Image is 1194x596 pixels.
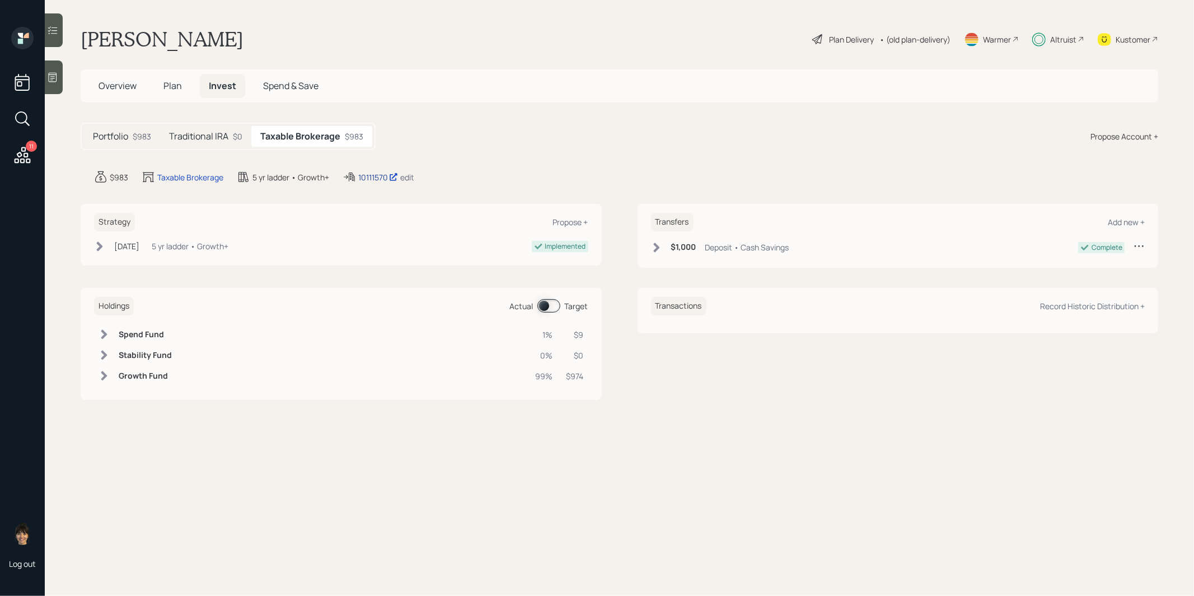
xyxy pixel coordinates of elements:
[119,371,172,381] h6: Growth Fund
[1050,34,1076,45] div: Altruist
[358,171,398,183] div: 10111570
[345,131,363,142] div: $983
[1040,301,1145,311] div: Record Historic Distribution +
[983,34,1011,45] div: Warmer
[114,240,139,252] div: [DATE]
[545,241,586,252] div: Implemented
[651,213,694,231] h6: Transfers
[133,131,151,142] div: $983
[400,172,414,183] div: edit
[81,27,244,52] h1: [PERSON_NAME]
[157,171,223,183] div: Taxable Brokerage
[94,297,134,315] h6: Holdings
[99,80,137,92] span: Overview
[93,131,128,142] h5: Portfolio
[110,171,128,183] div: $983
[163,80,182,92] span: Plan
[1108,217,1145,227] div: Add new +
[1116,34,1150,45] div: Kustomer
[566,329,584,341] div: $9
[651,297,706,315] h6: Transactions
[553,217,588,227] div: Propose +
[26,141,37,152] div: 11
[510,300,533,312] div: Actual
[9,558,36,569] div: Log out
[209,80,236,92] span: Invest
[94,213,135,231] h6: Strategy
[1092,243,1122,253] div: Complete
[566,350,584,361] div: $0
[233,131,242,142] div: $0
[565,300,588,312] div: Target
[252,171,329,183] div: 5 yr ladder • Growth+
[536,350,553,361] div: 0%
[829,34,874,45] div: Plan Delivery
[119,330,172,339] h6: Spend Fund
[705,241,789,253] div: Deposit • Cash Savings
[536,329,553,341] div: 1%
[11,523,34,545] img: treva-nostdahl-headshot.png
[566,370,584,382] div: $974
[119,351,172,360] h6: Stability Fund
[260,131,340,142] h5: Taxable Brokerage
[152,240,228,252] div: 5 yr ladder • Growth+
[879,34,950,45] div: • (old plan-delivery)
[671,243,696,252] h6: $1,000
[1090,131,1158,142] div: Propose Account +
[263,80,319,92] span: Spend & Save
[169,131,228,142] h5: Traditional IRA
[536,370,553,382] div: 99%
